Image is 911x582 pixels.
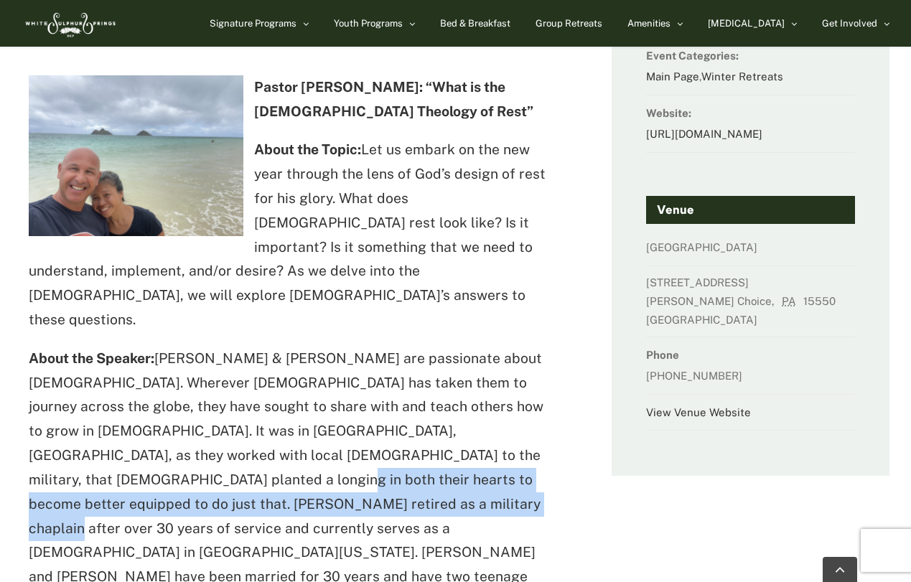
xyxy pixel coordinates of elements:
span: , [772,295,779,307]
dd: [PHONE_NUMBER] [646,365,854,394]
p: Let us embark on the new year through the lens of God’s design of rest for his glory. What does [... [29,138,547,332]
span: [STREET_ADDRESS] [646,276,749,288]
span: Signature Programs [210,19,296,28]
h4: Venue [646,196,854,225]
span: Group Retreats [536,19,602,28]
span: Youth Programs [334,19,403,28]
strong: About the Speaker: [29,350,154,366]
span: Amenities [627,19,671,28]
abbr: Pennsylvania [782,295,800,307]
span: Bed & Breakfast [440,19,510,28]
dd: [GEOGRAPHIC_DATA] [646,237,854,266]
a: View Venue Website [646,406,751,418]
dt: Phone [646,344,854,365]
a: Winter Retreats [701,70,783,83]
span: 15550 [803,295,840,307]
dd: , [646,66,854,95]
span: [MEDICAL_DATA] [708,19,785,28]
img: White Sulphur Springs Logo [22,4,118,43]
a: Main Page [646,70,699,83]
strong: About the Topic: [254,141,361,157]
dt: Event Categories: [646,45,854,66]
a: [URL][DOMAIN_NAME] [646,128,762,140]
span: [GEOGRAPHIC_DATA] [646,314,762,326]
span: Get Involved [822,19,877,28]
span: [PERSON_NAME] Choice [646,295,772,307]
dt: Website: [646,103,854,123]
strong: Pastor [PERSON_NAME]: “What is the [DEMOGRAPHIC_DATA] Theology of Rest” [254,79,533,119]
